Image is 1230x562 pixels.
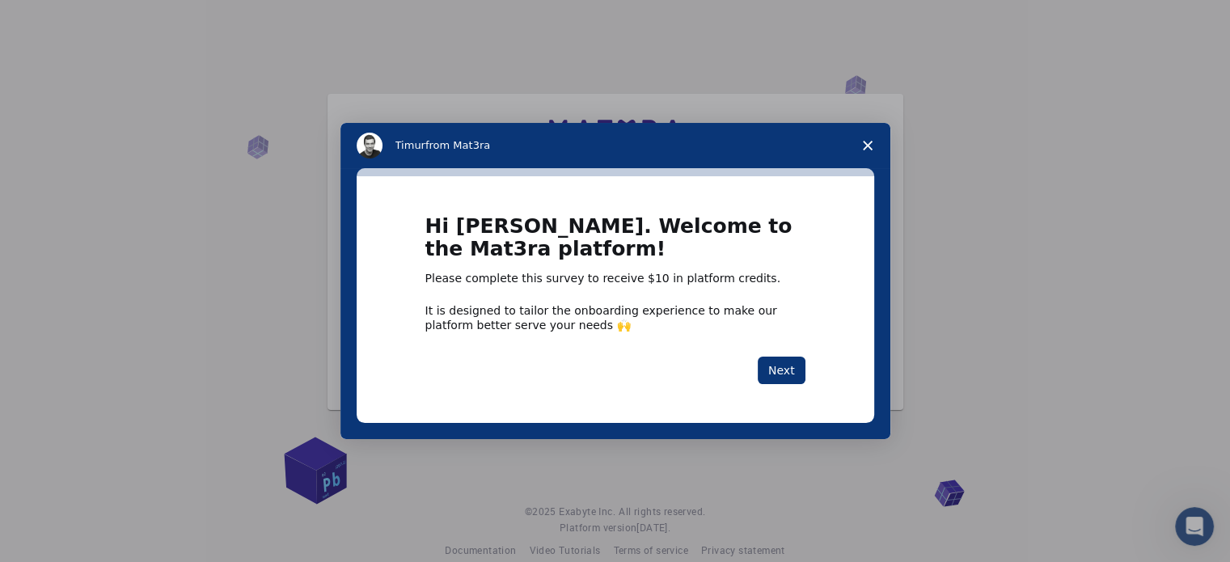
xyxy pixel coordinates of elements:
[425,139,490,151] span: from Mat3ra
[425,215,805,271] h1: Hi [PERSON_NAME]. Welcome to the Mat3ra platform!
[425,303,805,332] div: It is designed to tailor the onboarding experience to make our platform better serve your needs 🙌
[395,139,425,151] span: Timur
[357,133,383,158] img: Profile image for Timur
[758,357,805,384] button: Next
[32,11,91,26] span: Support
[845,123,890,168] span: Close survey
[425,271,805,287] div: Please complete this survey to receive $10 in platform credits.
